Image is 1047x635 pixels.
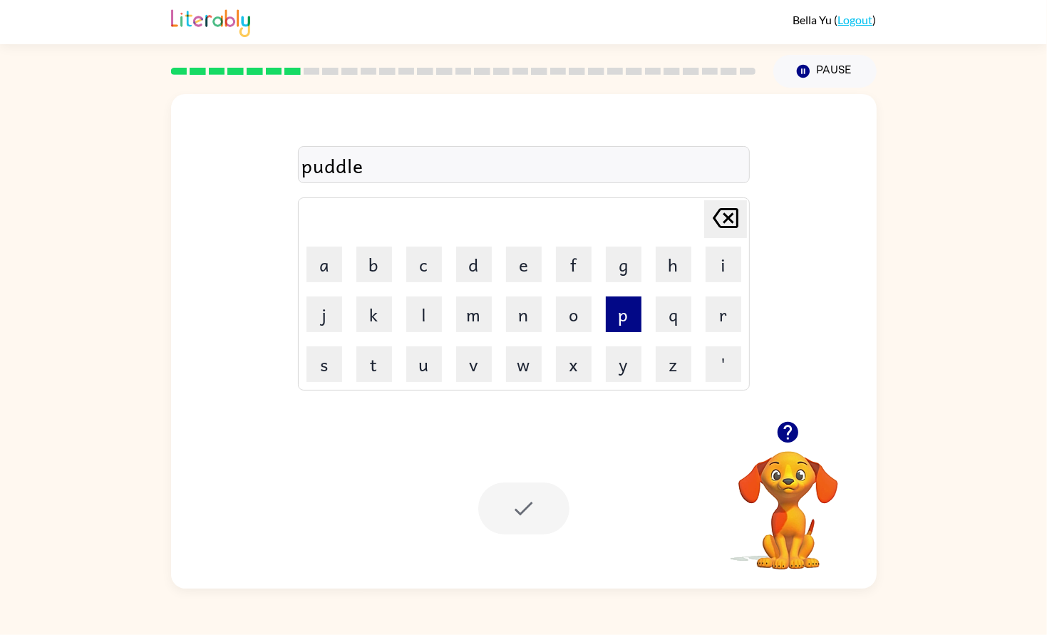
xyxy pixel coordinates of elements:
button: x [556,346,592,382]
button: y [606,346,641,382]
button: p [606,296,641,332]
button: r [706,296,741,332]
button: ' [706,346,741,382]
button: Pause [773,55,877,88]
button: j [306,296,342,332]
button: u [406,346,442,382]
img: Literably [171,6,250,37]
button: v [456,346,492,382]
button: g [606,247,641,282]
button: c [406,247,442,282]
button: i [706,247,741,282]
button: n [506,296,542,332]
a: Logout [838,13,873,26]
div: puddle [302,150,746,180]
button: o [556,296,592,332]
button: l [406,296,442,332]
button: h [656,247,691,282]
div: ( ) [793,13,877,26]
button: s [306,346,342,382]
button: z [656,346,691,382]
button: e [506,247,542,282]
button: q [656,296,691,332]
video: Your browser must support playing .mp4 files to use Literably. Please try using another browser. [717,429,860,572]
button: a [306,247,342,282]
button: b [356,247,392,282]
button: w [506,346,542,382]
button: d [456,247,492,282]
button: k [356,296,392,332]
button: m [456,296,492,332]
button: t [356,346,392,382]
button: f [556,247,592,282]
span: Bella Yu [793,13,835,26]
